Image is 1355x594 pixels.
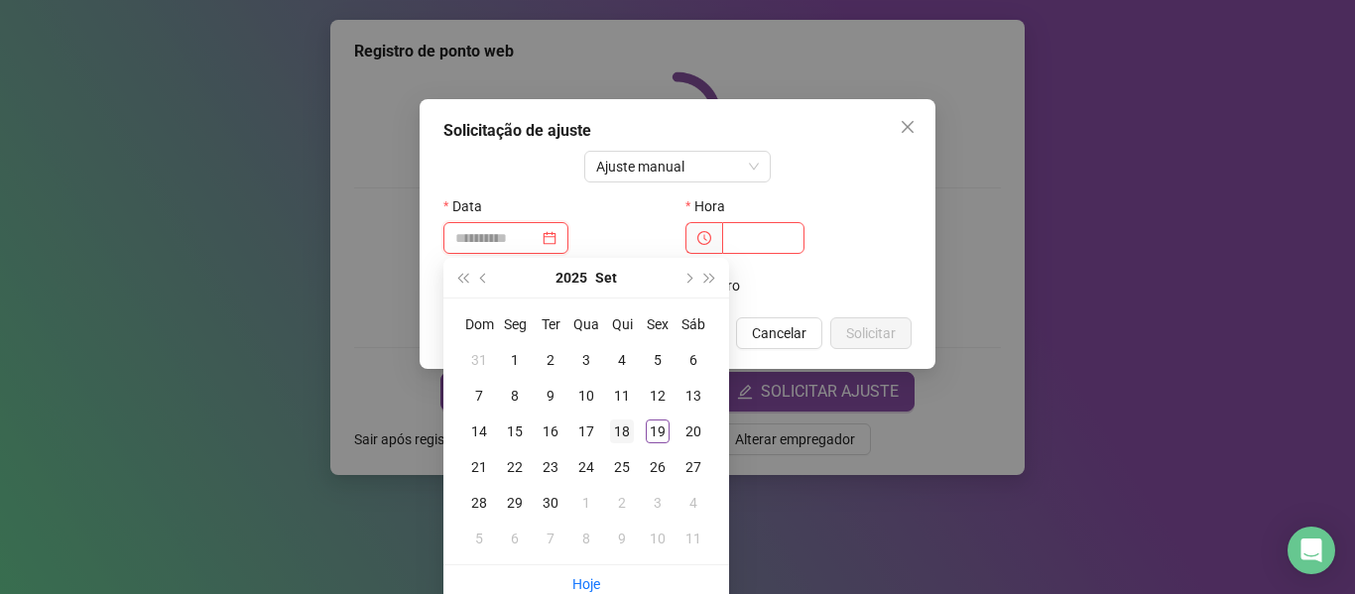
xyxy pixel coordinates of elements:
td: 2025-09-22 [497,449,533,485]
div: 24 [574,455,598,479]
td: 2025-09-19 [640,414,676,449]
div: 28 [467,491,491,515]
div: 14 [467,419,491,443]
div: 11 [681,527,705,550]
td: 2025-09-17 [568,414,604,449]
div: 4 [610,348,634,372]
td: 2025-09-12 [640,378,676,414]
div: 6 [681,348,705,372]
th: Ter [533,306,568,342]
div: 9 [539,384,562,408]
td: 2025-10-09 [604,521,640,556]
td: 2025-09-26 [640,449,676,485]
th: Seg [497,306,533,342]
div: 7 [539,527,562,550]
div: 17 [574,419,598,443]
td: 2025-09-29 [497,485,533,521]
td: 2025-09-09 [533,378,568,414]
td: 2025-10-01 [568,485,604,521]
td: 2025-10-06 [497,521,533,556]
td: 2025-10-05 [461,521,497,556]
span: Cancelar [752,322,806,344]
div: 9 [610,527,634,550]
td: 2025-10-03 [640,485,676,521]
td: 2025-09-23 [533,449,568,485]
button: year panel [555,258,587,297]
td: 2025-09-30 [533,485,568,521]
span: clock-circle [697,231,711,245]
div: 3 [574,348,598,372]
button: super-next-year [699,258,721,297]
td: 2025-10-11 [676,521,711,556]
div: 25 [610,455,634,479]
td: 2025-09-08 [497,378,533,414]
td: 2025-09-06 [676,342,711,378]
label: Hora [685,190,738,222]
td: 2025-09-25 [604,449,640,485]
td: 2025-09-27 [676,449,711,485]
div: 5 [467,527,491,550]
td: 2025-09-07 [461,378,497,414]
td: 2025-09-13 [676,378,711,414]
div: 30 [539,491,562,515]
div: 3 [646,491,670,515]
div: 12 [646,384,670,408]
th: Sáb [676,306,711,342]
td: 2025-09-02 [533,342,568,378]
td: 2025-09-04 [604,342,640,378]
td: 2025-09-01 [497,342,533,378]
button: next-year [677,258,698,297]
button: prev-year [473,258,495,297]
div: 27 [681,455,705,479]
td: 2025-08-31 [461,342,497,378]
button: month panel [595,258,617,297]
td: 2025-09-16 [533,414,568,449]
td: 2025-09-14 [461,414,497,449]
div: 13 [681,384,705,408]
div: 19 [646,419,670,443]
th: Qui [604,306,640,342]
div: 26 [646,455,670,479]
th: Qua [568,306,604,342]
span: Ajuste manual [596,152,760,181]
div: 15 [503,419,527,443]
div: 2 [539,348,562,372]
td: 2025-09-21 [461,449,497,485]
td: 2025-10-10 [640,521,676,556]
div: 29 [503,491,527,515]
div: Open Intercom Messenger [1288,527,1335,574]
div: 18 [610,419,634,443]
div: 20 [681,419,705,443]
th: Dom [461,306,497,342]
div: 16 [539,419,562,443]
td: 2025-09-15 [497,414,533,449]
div: 1 [574,491,598,515]
span: close [900,119,916,135]
div: 8 [574,527,598,550]
div: 2 [610,491,634,515]
div: 21 [467,455,491,479]
td: 2025-10-04 [676,485,711,521]
label: Data [443,190,495,222]
td: 2025-09-28 [461,485,497,521]
td: 2025-10-07 [533,521,568,556]
td: 2025-10-08 [568,521,604,556]
td: 2025-09-24 [568,449,604,485]
div: 23 [539,455,562,479]
button: super-prev-year [451,258,473,297]
div: 8 [503,384,527,408]
button: Close [892,111,924,143]
div: 22 [503,455,527,479]
td: 2025-09-20 [676,414,711,449]
th: Sex [640,306,676,342]
div: 10 [646,527,670,550]
div: 1 [503,348,527,372]
div: 7 [467,384,491,408]
div: 5 [646,348,670,372]
td: 2025-09-10 [568,378,604,414]
div: 4 [681,491,705,515]
td: 2025-09-03 [568,342,604,378]
div: Solicitação de ajuste [443,119,912,143]
button: Solicitar [830,317,912,349]
td: 2025-09-05 [640,342,676,378]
